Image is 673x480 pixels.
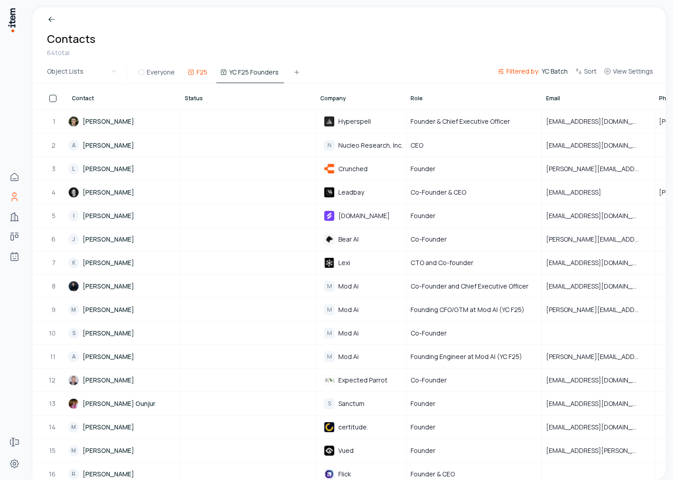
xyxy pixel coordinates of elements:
[324,116,335,127] img: Hyperspell
[324,234,335,245] img: Bear AI
[68,375,79,386] img: John Horton
[411,164,435,173] span: Founder
[338,470,351,478] span: Flick
[317,112,406,130] div: HyperspellHyperspell
[49,399,56,408] span: 13
[324,187,335,198] img: Leadbay
[51,235,56,244] span: 6
[47,14,93,24] a: Breadcrumb
[5,208,23,226] a: Companies
[68,181,180,203] a: [PERSON_NAME]
[411,117,510,126] span: Founder & Chief Executive Officer
[216,67,284,83] button: YC F25 Founders
[317,277,406,295] div: MMod Ai
[5,188,23,206] a: Contacts
[68,351,79,362] div: A
[338,165,368,173] span: Crunched
[68,398,79,409] img: Vrushank Gunjur
[49,376,56,385] span: 12
[411,95,423,102] span: Role
[324,281,335,292] div: M
[68,163,79,174] div: L
[546,164,650,173] span: [PERSON_NAME][EMAIL_ADDRESS][DOMAIN_NAME]
[613,67,653,76] span: View Settings
[324,163,335,174] img: Crunched
[68,392,180,415] a: [PERSON_NAME] Gunjur
[546,376,650,385] span: [EMAIL_ADDRESS][DOMAIN_NAME]
[317,183,406,201] div: LeadbayLeadbay
[546,282,650,291] span: [EMAIL_ADDRESS][DOMAIN_NAME]
[338,423,368,431] span: certitude.
[52,164,56,173] span: 3
[5,168,23,186] a: Home
[68,257,79,268] div: K
[68,158,180,180] a: L[PERSON_NAME]
[324,422,335,433] img: certitude.
[7,7,16,33] img: Item Brain Logo
[546,141,650,150] span: [EMAIL_ADDRESS][DOMAIN_NAME]
[320,95,346,102] span: Company
[51,141,56,150] span: 2
[546,258,650,267] span: [EMAIL_ADDRESS][DOMAIN_NAME]
[68,205,180,227] a: I[PERSON_NAME]
[68,252,180,274] a: K[PERSON_NAME]
[324,375,335,386] img: Expected Parrot
[546,117,650,126] span: [EMAIL_ADDRESS][DOMAIN_NAME]
[49,329,56,338] span: 10
[571,66,600,82] button: Sort
[52,258,56,267] span: 7
[68,422,79,433] div: M
[68,187,79,198] img: Ludovic Granger
[51,305,56,314] span: 9
[411,258,473,267] span: CTO and Co-founder
[546,423,650,432] span: [EMAIL_ADDRESS][DOMAIN_NAME]
[317,324,406,342] div: MMod Ai
[68,445,79,456] div: M
[5,455,23,473] a: Settings
[324,469,335,480] img: Flick
[51,188,56,197] span: 4
[546,188,612,197] span: [EMAIL_ADDRESS]
[324,257,335,268] img: Lexi
[546,95,560,102] span: Email
[411,305,524,314] span: Founding CFO/GTM at Mod AI (YC F25)
[68,281,79,292] img: Evan Meyer
[317,442,406,460] div: VuedVued
[184,67,213,83] button: F25
[317,160,406,178] div: CrunchedCrunched
[317,348,406,366] div: MMod Ai
[68,298,180,321] a: M[PERSON_NAME]
[411,399,435,408] span: Founder
[68,110,180,133] a: [PERSON_NAME]
[68,228,180,250] a: J[PERSON_NAME]
[411,423,435,432] span: Founder
[338,141,403,149] span: Nucleo Research, Inc.
[546,352,650,361] span: [PERSON_NAME][EMAIL_ADDRESS][DOMAIN_NAME]
[50,352,56,361] span: 11
[317,395,406,413] div: SSanctum
[5,247,23,266] a: Agents
[494,66,571,82] button: Filtered by:YC Batch
[411,470,455,479] span: Founder & CEO
[317,371,406,389] div: Expected ParrotExpected Parrot
[68,116,79,127] img: Conor Brennan-Burke
[324,140,335,151] div: N
[338,376,388,384] span: Expected Parrot
[338,117,371,126] span: Hyperspell
[584,67,597,76] span: Sort
[68,140,79,151] div: A
[411,211,435,220] span: Founder
[68,345,180,368] a: A[PERSON_NAME]
[52,211,56,220] span: 5
[68,469,79,480] div: R
[411,141,423,150] span: CEO
[52,282,56,291] span: 8
[68,275,180,297] a: [PERSON_NAME]
[338,235,359,243] span: Bear AI
[546,235,650,244] span: [PERSON_NAME][EMAIL_ADDRESS]
[5,228,23,246] a: deals
[338,353,359,361] span: Mod Ai
[68,369,180,391] a: [PERSON_NAME]
[338,259,350,267] span: Lexi
[47,32,95,46] h1: Contacts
